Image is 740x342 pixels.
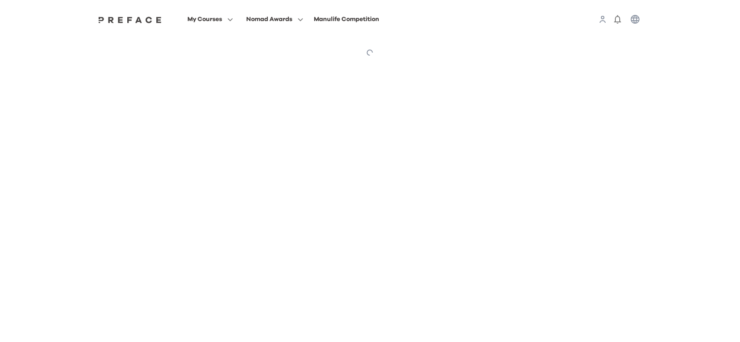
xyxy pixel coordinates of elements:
button: My Courses [185,14,236,25]
img: Preface Logo [96,16,164,23]
span: Nomad Awards [246,14,292,25]
div: Manulife Competition [314,14,379,25]
button: Nomad Awards [244,14,306,25]
span: My Courses [187,14,222,25]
